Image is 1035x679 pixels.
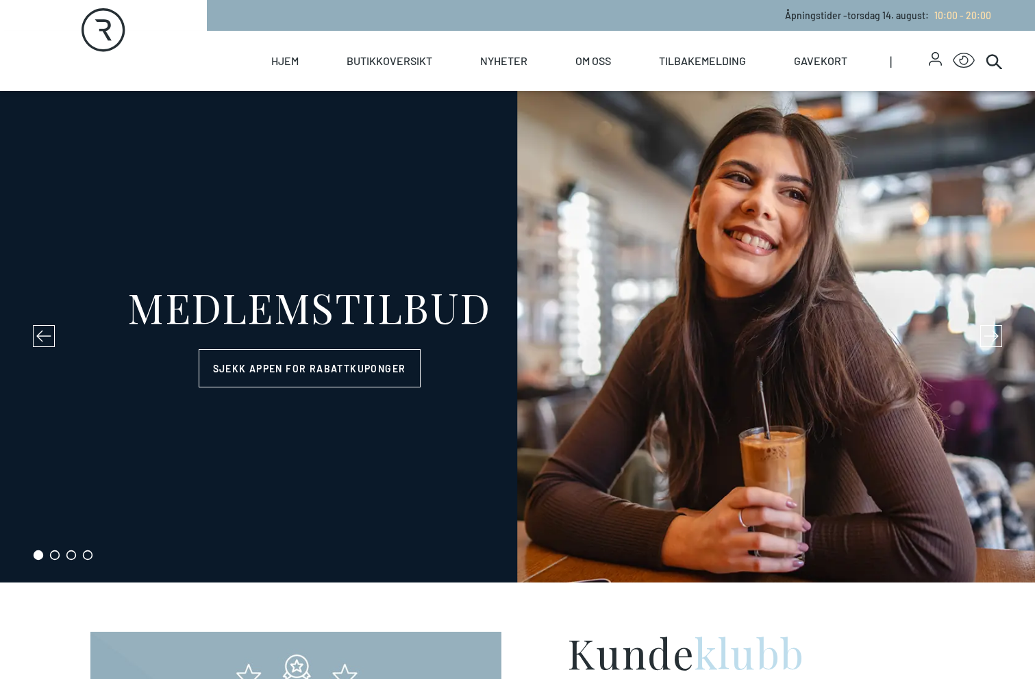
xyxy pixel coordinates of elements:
a: Nyheter [480,31,527,91]
a: Sjekk appen for rabattkuponger [199,349,421,387]
p: Åpningstider - torsdag 14. august : [785,8,991,23]
a: Gavekort [794,31,847,91]
span: 10:00 - 20:00 [934,10,991,21]
span: | [890,31,929,91]
a: Butikkoversikt [347,31,432,91]
a: Tilbakemelding [659,31,746,91]
div: MEDLEMSTILBUD [127,286,491,327]
a: Om oss [575,31,611,91]
button: Open Accessibility Menu [953,50,975,72]
a: 10:00 - 20:00 [929,10,991,21]
h2: Kunde [567,632,945,673]
a: Hjem [271,31,299,91]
